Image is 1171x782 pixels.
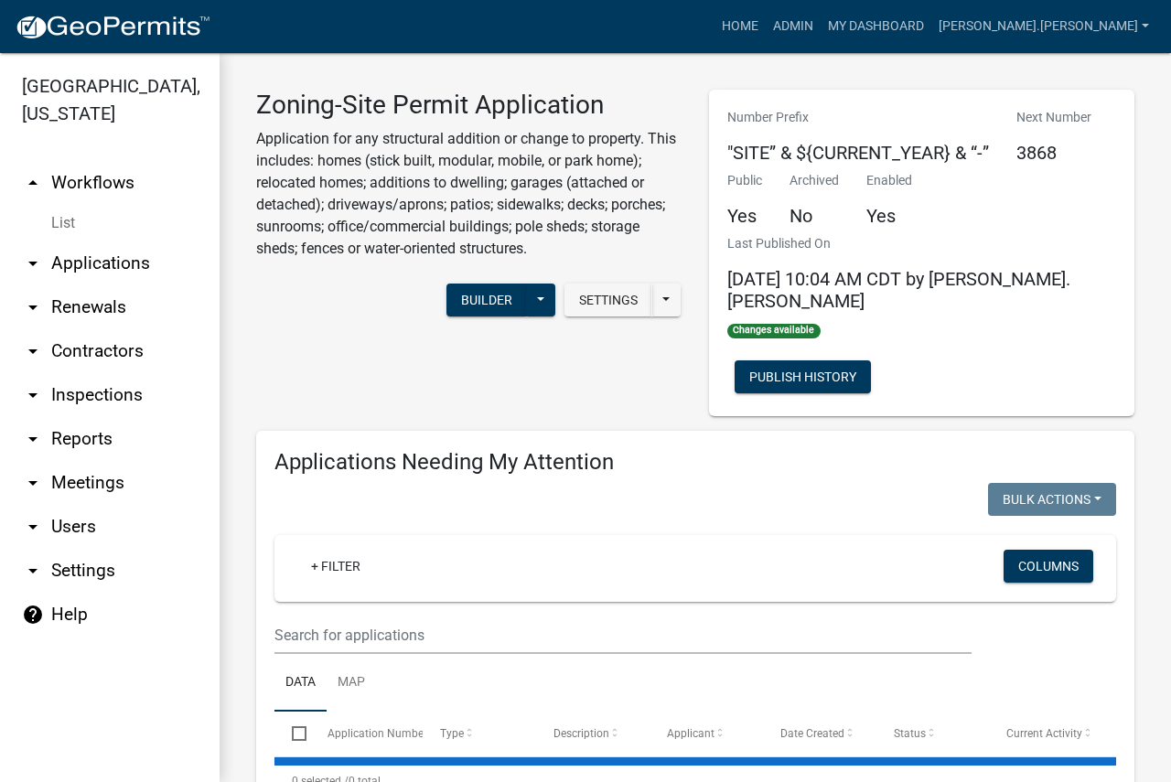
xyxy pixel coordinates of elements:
[821,9,931,44] a: My Dashboard
[274,449,1116,476] h4: Applications Needing My Attention
[727,171,762,190] p: Public
[714,9,766,44] a: Home
[780,727,844,740] span: Date Created
[1004,550,1093,583] button: Columns
[22,172,44,194] i: arrow_drop_up
[989,712,1102,755] datatable-header-cell: Current Activity
[1016,108,1091,127] p: Next Number
[328,727,427,740] span: Application Number
[988,483,1116,516] button: Bulk Actions
[22,252,44,274] i: arrow_drop_down
[866,205,912,227] h5: Yes
[727,142,989,164] h5: "SITE” & ${CURRENT_YEAR} & “-”
[790,205,839,227] h5: No
[1016,142,1091,164] h5: 3868
[22,296,44,318] i: arrow_drop_down
[274,712,309,755] datatable-header-cell: Select
[735,360,871,393] button: Publish History
[256,128,682,260] p: Application for any structural addition or change to property. This includes: homes (stick built,...
[790,171,839,190] p: Archived
[727,324,821,338] span: Changes available
[1006,727,1082,740] span: Current Activity
[274,616,972,654] input: Search for applications
[894,727,926,740] span: Status
[22,340,44,362] i: arrow_drop_down
[22,516,44,538] i: arrow_drop_down
[727,205,762,227] h5: Yes
[256,90,682,121] h3: Zoning-Site Permit Application
[667,727,714,740] span: Applicant
[22,472,44,494] i: arrow_drop_down
[763,712,876,755] datatable-header-cell: Date Created
[564,284,652,316] button: Settings
[876,712,989,755] datatable-header-cell: Status
[553,727,609,740] span: Description
[22,604,44,626] i: help
[446,284,527,316] button: Builder
[931,9,1156,44] a: [PERSON_NAME].[PERSON_NAME]
[766,9,821,44] a: Admin
[22,384,44,406] i: arrow_drop_down
[22,428,44,450] i: arrow_drop_down
[327,654,376,712] a: Map
[650,712,763,755] datatable-header-cell: Applicant
[309,712,423,755] datatable-header-cell: Application Number
[536,712,650,755] datatable-header-cell: Description
[423,712,536,755] datatable-header-cell: Type
[22,560,44,582] i: arrow_drop_down
[866,171,912,190] p: Enabled
[274,654,327,712] a: Data
[296,550,375,583] a: + Filter
[735,371,871,386] wm-modal-confirm: Workflow Publish History
[440,727,464,740] span: Type
[727,234,1116,253] p: Last Published On
[727,108,989,127] p: Number Prefix
[727,268,1070,312] span: [DATE] 10:04 AM CDT by [PERSON_NAME].[PERSON_NAME]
